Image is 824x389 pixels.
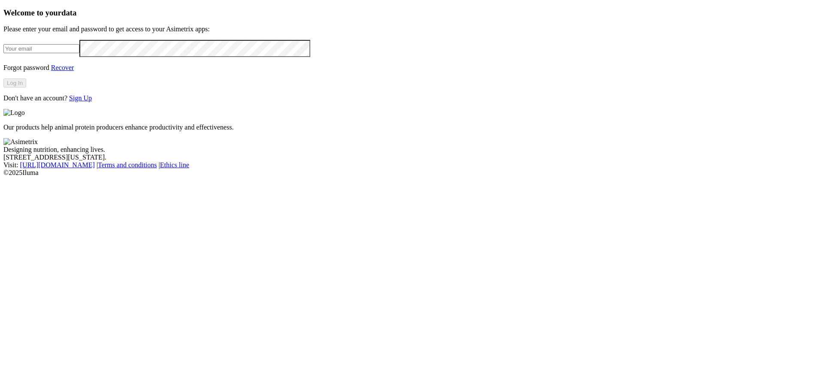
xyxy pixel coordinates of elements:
p: Our products help animal protein producers enhance productivity and effectiveness. [3,124,821,131]
p: Forgot password [3,64,821,72]
a: Ethics line [160,161,189,169]
div: [STREET_ADDRESS][US_STATE]. [3,154,821,161]
a: Sign Up [69,94,92,102]
a: [URL][DOMAIN_NAME] [20,161,95,169]
a: Recover [51,64,74,71]
div: Designing nutrition, enhancing lives. [3,146,821,154]
span: data [61,8,76,17]
p: Please enter your email and password to get access to your Asimetrix apps: [3,25,821,33]
div: © 2025 Iluma [3,169,821,177]
h3: Welcome to your [3,8,821,18]
div: Visit : | | [3,161,821,169]
p: Don't have an account? [3,94,821,102]
button: Log In [3,78,26,87]
img: Asimetrix [3,138,38,146]
input: Your email [3,44,79,53]
img: Logo [3,109,25,117]
a: Terms and conditions [98,161,157,169]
